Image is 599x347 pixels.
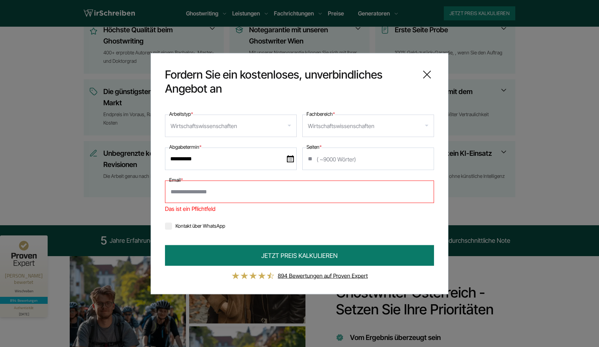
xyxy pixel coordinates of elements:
span: JETZT PREIS KALKULIEREN [261,251,338,260]
span: Das ist ein Pflichtfeld [165,203,434,214]
img: date [287,155,294,162]
label: Abgabetermin [169,142,201,151]
label: Kontakt über WhatsApp [165,222,225,228]
div: Wirtschaftswissenschaften [171,120,237,131]
a: 894 Bewertungen auf Proven Expert [278,272,368,279]
div: Wirtschaftswissenschaften [308,120,374,131]
input: date [165,147,297,170]
label: Seiten [307,142,322,151]
label: Arbeitstyp [169,109,193,118]
label: Email [169,175,183,184]
button: JETZT PREIS KALKULIEREN [165,245,434,266]
label: Fachbereich [307,109,335,118]
span: Fordern Sie ein kostenloses, unverbindliches Angebot an [165,67,414,95]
